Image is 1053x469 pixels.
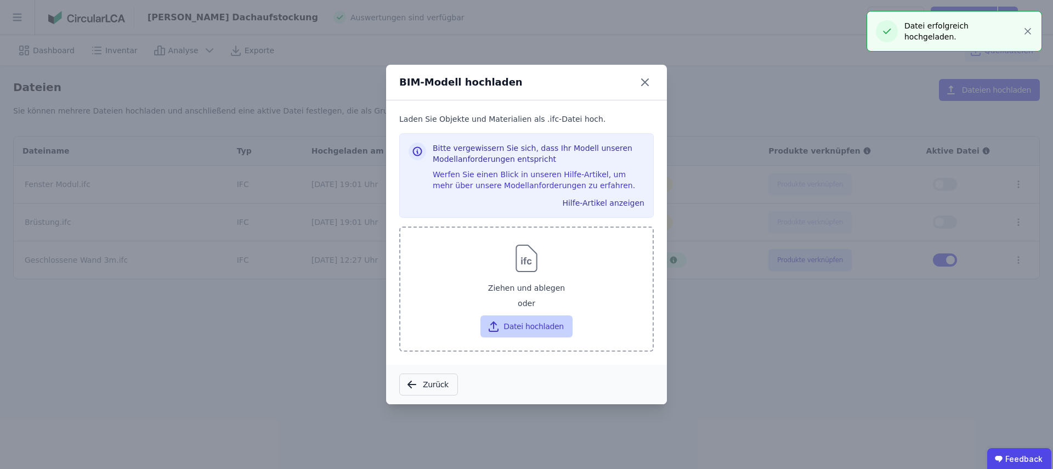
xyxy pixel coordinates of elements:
[409,298,644,311] div: oder
[409,278,644,298] div: Ziehen und ablegen
[433,143,644,169] h3: Bitte vergewissern Sie sich, dass Ihr Modell unseren Modellanforderungen entspricht
[399,374,458,395] button: Zurück
[433,169,644,195] div: Werfen Sie einen Blick in unseren Hilfe-Artikel, um mehr über unsere Modellanforderungen zu erfah...
[399,114,654,133] div: Laden Sie Objekte und Materialien als .ifc-Datei hoch.
[480,315,572,337] button: Datei hochladen
[509,241,544,276] img: svg%3e
[558,194,649,212] button: Hilfe-Artikel anzeigen
[399,75,523,90] div: BIM-Modell hochladen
